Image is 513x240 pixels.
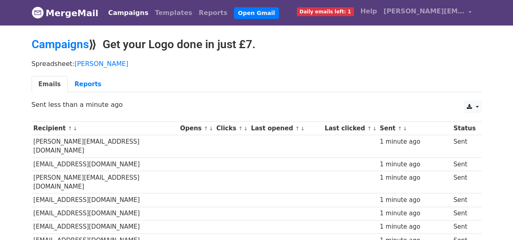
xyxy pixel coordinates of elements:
h2: ⟫ Get your Logo done in just £7. [32,38,482,51]
a: ↑ [204,125,208,132]
td: [EMAIL_ADDRESS][DOMAIN_NAME] [32,157,178,171]
a: ↓ [372,125,377,132]
p: Sent less than a minute ago [32,100,482,109]
a: ↓ [244,125,248,132]
td: [PERSON_NAME][EMAIL_ADDRESS][DOMAIN_NAME] [32,135,178,158]
div: 1 minute ago [380,173,449,183]
td: Sent [451,135,477,158]
a: ↓ [73,125,77,132]
div: 1 minute ago [380,222,449,232]
a: Templates [152,5,195,21]
div: 1 minute ago [380,160,449,169]
a: ↓ [209,125,213,132]
div: 1 minute ago [380,137,449,147]
td: Sent [451,193,477,207]
a: Help [357,3,380,19]
a: ↑ [68,125,72,132]
span: Daily emails left: 1 [297,7,354,16]
a: ↑ [238,125,243,132]
th: Last opened [249,122,323,135]
a: ↓ [301,125,305,132]
td: Sent [451,157,477,171]
a: ↓ [403,125,407,132]
img: MergeMail logo [32,6,44,19]
a: [PERSON_NAME] [75,60,129,68]
a: ↑ [295,125,300,132]
span: [PERSON_NAME][EMAIL_ADDRESS][DOMAIN_NAME] [384,6,465,16]
th: Sent [378,122,452,135]
th: Status [451,122,477,135]
a: ↑ [367,125,371,132]
a: [PERSON_NAME][EMAIL_ADDRESS][DOMAIN_NAME] [380,3,475,22]
th: Recipient [32,122,178,135]
td: Sent [451,171,477,193]
a: Reports [195,5,231,21]
th: Opens [178,122,215,135]
div: 1 minute ago [380,209,449,218]
p: Spreadsheet: [32,59,482,68]
td: [PERSON_NAME][EMAIL_ADDRESS][DOMAIN_NAME] [32,171,178,193]
td: Sent [451,220,477,234]
a: MergeMail [32,4,99,21]
a: Emails [32,76,68,93]
td: [EMAIL_ADDRESS][DOMAIN_NAME] [32,220,178,234]
a: Daily emails left: 1 [294,3,357,19]
a: Campaigns [32,38,89,51]
a: Reports [68,76,108,93]
td: Sent [451,207,477,220]
th: Clicks [215,122,249,135]
th: Last clicked [323,122,378,135]
a: Open Gmail [234,7,279,19]
div: 1 minute ago [380,195,449,205]
a: ↑ [398,125,402,132]
td: [EMAIL_ADDRESS][DOMAIN_NAME] [32,207,178,220]
a: Campaigns [105,5,152,21]
td: [EMAIL_ADDRESS][DOMAIN_NAME] [32,193,178,207]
